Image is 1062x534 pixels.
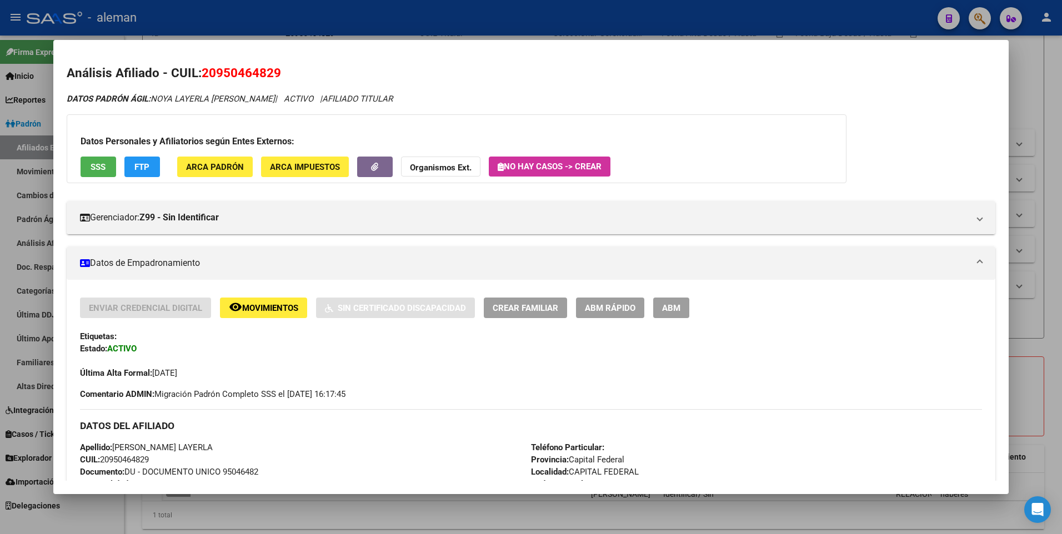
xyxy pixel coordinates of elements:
strong: Apellido: [80,442,112,452]
button: FTP [124,157,160,177]
h3: DATOS DEL AFILIADO [80,420,983,432]
mat-icon: remove_red_eye [229,300,242,314]
button: ABM [653,298,689,318]
strong: Provincia: [531,455,569,465]
span: FTP [134,162,149,172]
i: | ACTIVO | [67,94,393,104]
button: Organismos Ext. [401,157,480,177]
span: 20950464829 [202,66,281,80]
span: [DATE] [80,368,177,378]
strong: Nacionalidad: [80,479,131,489]
button: Sin Certificado Discapacidad [316,298,475,318]
h3: Datos Personales y Afiliatorios según Entes Externos: [81,135,833,148]
button: Crear Familiar [484,298,567,318]
strong: Etiquetas: [80,331,117,341]
h2: Análisis Afiliado - CUIL: [67,64,996,83]
span: AFILIADO TITULAR [322,94,393,104]
strong: Localidad: [531,467,569,477]
span: CAPITAL FEDERAL [531,467,639,477]
span: ABM Rápido [585,303,635,313]
mat-expansion-panel-header: Datos de Empadronamiento [67,246,996,280]
span: Crear Familiar [493,303,558,313]
button: Movimientos [220,298,307,318]
div: Open Intercom Messenger [1024,496,1051,523]
span: Migración Padrón Completo SSS el [DATE] 16:17:45 [80,388,345,400]
button: ARCA Padrón [177,157,253,177]
strong: Estado: [80,344,107,354]
strong: Última Alta Formal: [80,368,152,378]
button: ARCA Impuestos [261,157,349,177]
span: ABM [662,303,680,313]
span: [PERSON_NAME] LAYERLA [80,442,213,452]
button: No hay casos -> Crear [489,157,610,177]
strong: Organismos Ext. [410,163,472,173]
mat-expansion-panel-header: Gerenciador:Z99 - Sin Identificar [67,201,996,234]
strong: Comentario ADMIN: [80,389,154,399]
strong: ACTIVO [107,344,137,354]
span: Enviar Credencial Digital [89,303,202,313]
span: Movimientos [242,303,298,313]
strong: Z99 - Sin Identificar [139,211,219,224]
span: No hay casos -> Crear [498,162,602,172]
strong: Código Postal: [531,479,585,489]
span: Sin Certificado Discapacidad [338,303,466,313]
span: DU - DOCUMENTO UNICO 95046482 [80,467,258,477]
span: ARCA Impuestos [270,162,340,172]
strong: Documento: [80,467,124,477]
span: 20950464829 [80,455,149,465]
strong: DATOS PADRÓN ÁGIL: [67,94,151,104]
strong: Teléfono Particular: [531,442,604,452]
span: Capital Federal [531,455,624,465]
mat-panel-title: Gerenciador: [80,211,969,224]
button: SSS [81,157,116,177]
span: EXTRANJERO DESCONOCIDO [80,479,242,489]
button: Enviar Credencial Digital [80,298,211,318]
span: SSS [91,162,106,172]
span: 1429 [531,479,603,489]
span: ARCA Padrón [186,162,244,172]
button: ABM Rápido [576,298,644,318]
strong: CUIL: [80,455,100,465]
span: NOYA LAYERLA [PERSON_NAME] [67,94,275,104]
mat-panel-title: Datos de Empadronamiento [80,256,969,270]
